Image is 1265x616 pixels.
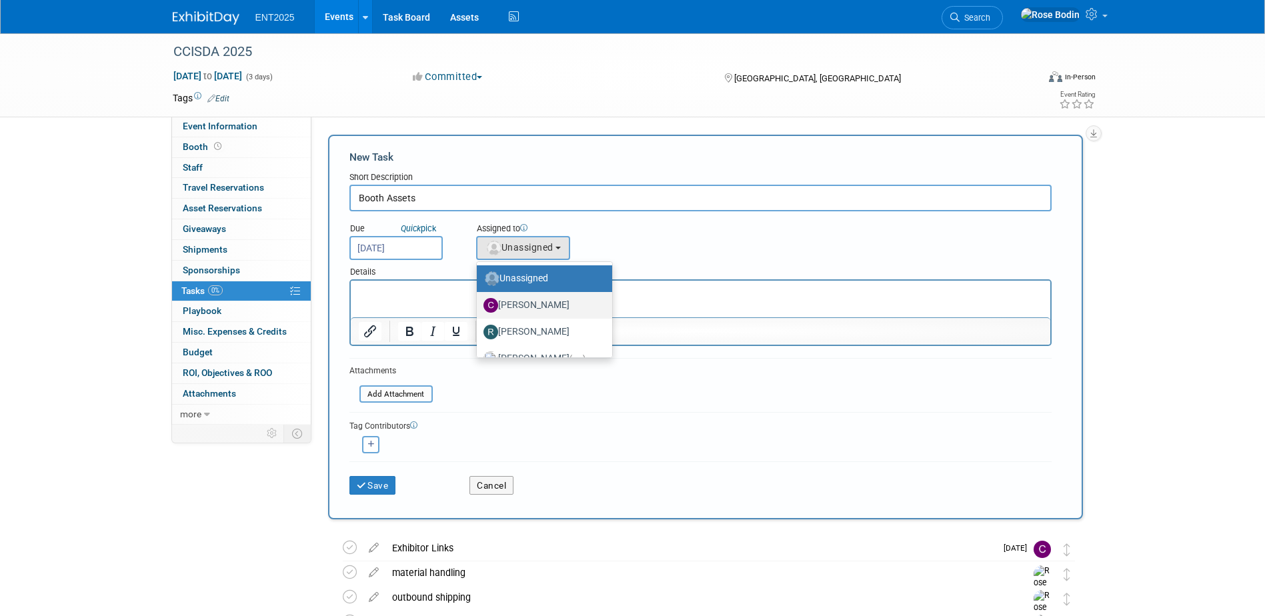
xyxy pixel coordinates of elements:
[172,301,311,321] a: Playbook
[181,285,223,296] span: Tasks
[398,223,439,234] a: Quickpick
[483,325,498,339] img: R.jpg
[183,141,224,152] span: Booth
[172,178,311,198] a: Travel Reservations
[1064,72,1096,82] div: In-Person
[483,298,498,313] img: C.jpg
[349,418,1052,432] div: Tag Contributors
[349,236,443,260] input: Due Date
[1064,568,1070,581] i: Move task
[172,240,311,260] a: Shipments
[207,94,229,103] a: Edit
[1059,91,1095,98] div: Event Rating
[201,71,214,81] span: to
[483,348,599,369] label: [PERSON_NAME]
[172,363,311,383] a: ROI, Objectives & ROO
[385,586,1007,609] div: outbound shipping
[349,150,1052,165] div: New Task
[385,537,996,559] div: Exhibitor Links
[173,70,243,82] span: [DATE] [DATE]
[1034,565,1054,613] img: Rose Bodin
[261,425,284,442] td: Personalize Event Tab Strip
[959,69,1096,89] div: Event Format
[408,70,487,84] button: Committed
[734,73,901,83] span: [GEOGRAPHIC_DATA], [GEOGRAPHIC_DATA]
[180,409,201,419] span: more
[483,268,599,289] label: Unassigned
[385,561,1007,584] div: material handling
[211,141,224,151] span: Booth not reserved yet
[172,219,311,239] a: Giveaways
[349,365,433,377] div: Attachments
[183,367,272,378] span: ROI, Objectives & ROO
[183,265,240,275] span: Sponsorships
[445,322,467,341] button: Underline
[349,171,1052,185] div: Short Description
[283,425,311,442] td: Toggle Event Tabs
[183,203,262,213] span: Asset Reservations
[569,354,585,363] span: (me)
[172,158,311,178] a: Staff
[960,13,990,23] span: Search
[476,236,571,260] button: Unassigned
[349,185,1052,211] input: Name of task or a short description
[172,281,311,301] a: Tasks0%
[485,271,499,286] img: Unassigned-User-Icon.png
[183,326,287,337] span: Misc. Expenses & Credits
[469,476,513,495] button: Cancel
[351,281,1050,317] iframe: Rich Text Area
[359,322,381,341] button: Insert/edit link
[183,182,264,193] span: Travel Reservations
[172,322,311,342] a: Misc. Expenses & Credits
[362,567,385,579] a: edit
[1004,543,1034,553] span: [DATE]
[172,117,311,137] a: Event Information
[172,405,311,425] a: more
[1064,543,1070,556] i: Move task
[173,11,239,25] img: ExhibitDay
[183,223,226,234] span: Giveaways
[483,295,599,316] label: [PERSON_NAME]
[362,591,385,603] a: edit
[183,388,236,399] span: Attachments
[401,223,421,233] i: Quick
[1020,7,1080,22] img: Rose Bodin
[172,199,311,219] a: Asset Reservations
[421,322,444,341] button: Italic
[183,347,213,357] span: Budget
[172,343,311,363] a: Budget
[183,305,221,316] span: Playbook
[172,261,311,281] a: Sponsorships
[476,223,637,236] div: Assigned to
[172,137,311,157] a: Booth
[483,321,599,343] label: [PERSON_NAME]
[173,91,229,105] td: Tags
[245,73,273,81] span: (3 days)
[349,260,1052,279] div: Details
[942,6,1003,29] a: Search
[485,242,553,253] span: Unassigned
[349,223,456,236] div: Due
[1064,593,1070,605] i: Move task
[398,322,421,341] button: Bold
[172,384,311,404] a: Attachments
[169,40,1018,64] div: CCISDA 2025
[362,542,385,554] a: edit
[349,476,396,495] button: Save
[208,285,223,295] span: 0%
[183,162,203,173] span: Staff
[183,244,227,255] span: Shipments
[1034,541,1051,558] img: Colleen Mueller
[183,121,257,131] span: Event Information
[255,12,295,23] span: ENT2025
[1049,71,1062,82] img: Format-Inperson.png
